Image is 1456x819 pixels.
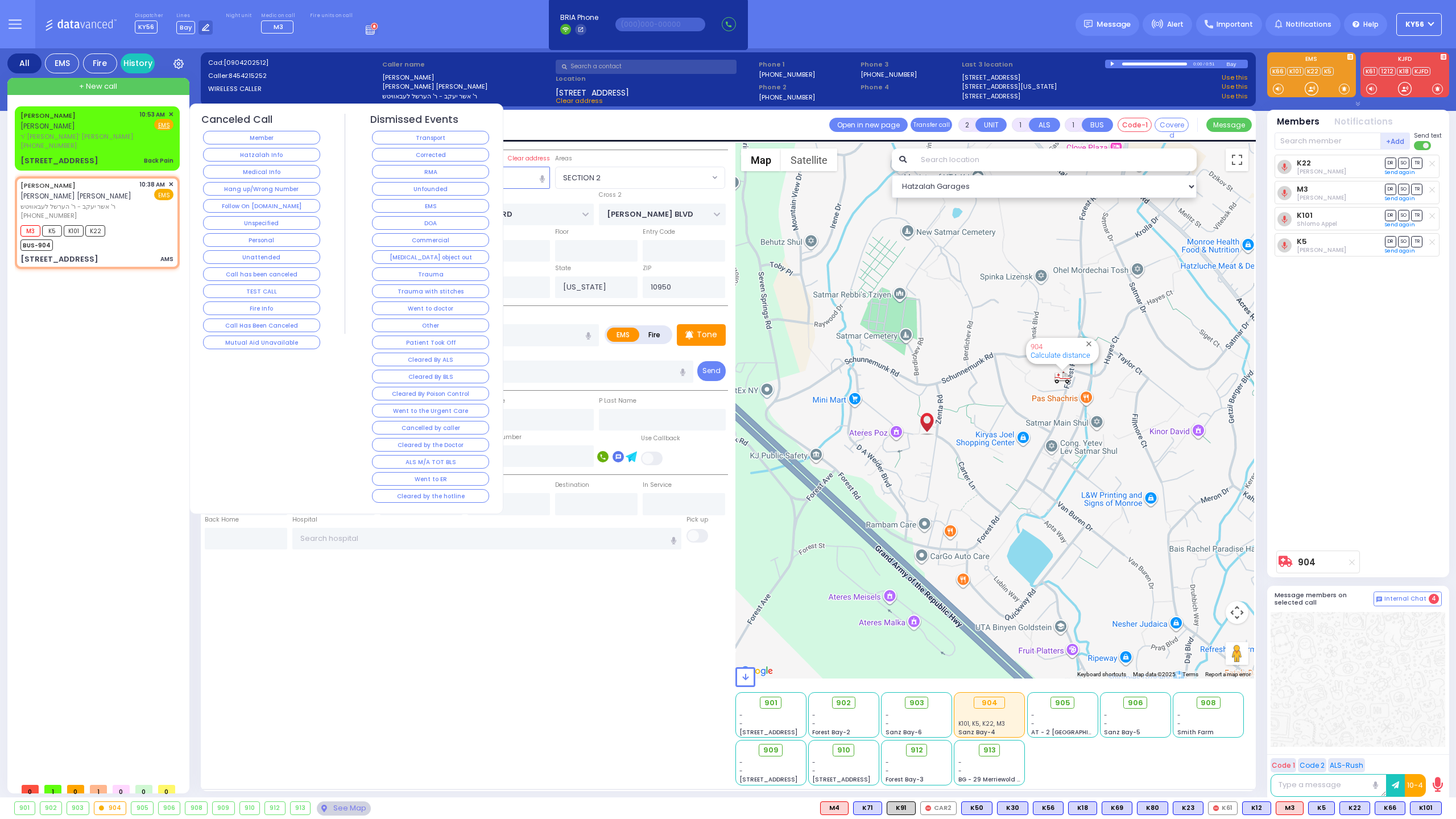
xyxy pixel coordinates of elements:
span: Sanz Bay-6 [886,728,922,737]
span: - [812,711,816,719]
span: - [1177,711,1181,719]
span: [STREET_ADDRESS] [556,87,629,96]
button: Corrected [372,148,489,162]
div: K30 [997,801,1028,815]
button: Cleared by the Doctor [372,438,489,452]
button: Code 1 [1271,758,1296,772]
label: Pick up [686,515,708,524]
span: 901 [764,697,777,709]
label: Dispatcher [135,13,163,19]
label: Caller: [208,71,378,81]
div: BLS [1033,801,1064,815]
span: DR [1385,210,1396,221]
button: ALS M/A TOT BLS [372,455,489,469]
label: Cross 2 [599,191,622,200]
div: EMS [45,53,79,73]
button: Hang up/Wrong Number [203,182,320,196]
label: [PERSON_NAME] [PERSON_NAME] [382,82,552,92]
label: Areas [555,154,572,163]
a: Send again [1385,247,1415,254]
span: - [812,758,816,767]
span: DR [1385,158,1396,168]
span: BG - 29 Merriewold S. [958,775,1022,784]
div: 910 [240,802,260,814]
div: 903 [67,802,89,814]
div: 913 [291,802,311,814]
span: 903 [909,697,924,709]
label: Turn off text [1414,140,1432,151]
span: SO [1398,158,1409,168]
label: EMS [607,328,640,342]
button: Medical Info [203,165,320,179]
button: Patient Took Off [372,336,489,349]
button: EMS [372,199,489,213]
span: 4 [1429,594,1439,604]
span: K101, K5, K22, M3 [958,719,1005,728]
div: K91 [887,801,916,815]
span: Phone 2 [759,82,857,92]
button: 10-4 [1405,774,1426,797]
label: [PHONE_NUMBER] [861,70,917,78]
button: Other [372,318,489,332]
img: red-radio-icon.svg [925,805,931,811]
a: 904 [1031,342,1043,351]
button: Follow On [DOMAIN_NAME] [203,199,320,213]
span: 908 [1201,697,1216,709]
span: - [886,719,889,728]
span: ✕ [168,180,173,189]
div: BLS [997,801,1028,815]
input: Search hospital [292,528,682,549]
h4: Canceled Call [201,114,272,126]
label: WIRELESS CALLER [208,84,378,94]
span: 906 [1128,697,1143,709]
label: Caller name [382,60,552,69]
span: ✕ [168,110,173,119]
a: Use this [1222,73,1248,82]
button: ALS [1029,118,1060,132]
span: SECTION 2 [563,172,601,184]
label: EMS [1267,56,1356,64]
input: Search a contact [556,60,737,74]
span: SO [1398,184,1409,195]
button: Mutual Aid Unavailable [203,336,320,349]
label: Hospital [292,515,317,524]
span: SECTION 2 [555,167,725,188]
span: Sanz Bay-4 [958,728,995,737]
div: All [7,53,42,73]
label: Use Callback [641,434,680,443]
span: - [886,758,889,767]
div: 909 [213,802,234,814]
button: Unattended [203,250,320,264]
span: M3 [274,22,283,31]
button: Unfounded [372,182,489,196]
label: [PHONE_NUMBER] [759,70,815,78]
label: Location [556,74,755,84]
span: DR [1385,236,1396,247]
div: AMS [160,255,173,263]
span: 0 [135,785,152,793]
div: [STREET_ADDRESS] [20,155,98,167]
a: 904 [1298,558,1316,566]
button: Message [1206,118,1252,132]
span: SO [1398,210,1409,221]
a: [PERSON_NAME] [20,181,76,190]
button: Cleared By Poison Control [372,387,489,400]
button: Call Has Been Canceled [203,318,320,332]
p: Tone [697,329,717,341]
a: K66 [1270,67,1286,76]
span: SECTION 2 [556,167,709,188]
span: Bay [176,21,195,34]
div: 902 [40,802,62,814]
div: 0:51 [1205,57,1215,71]
span: - [1104,711,1107,719]
span: K22 [85,225,105,237]
button: Commercial [372,233,489,247]
button: Show street map [741,148,781,171]
div: 904 [974,697,1005,709]
span: - [739,767,743,775]
a: Send again [1385,169,1415,176]
div: K80 [1137,801,1168,815]
div: 901 [15,802,35,814]
button: Send [697,361,726,381]
button: Cancelled by caller [372,421,489,435]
